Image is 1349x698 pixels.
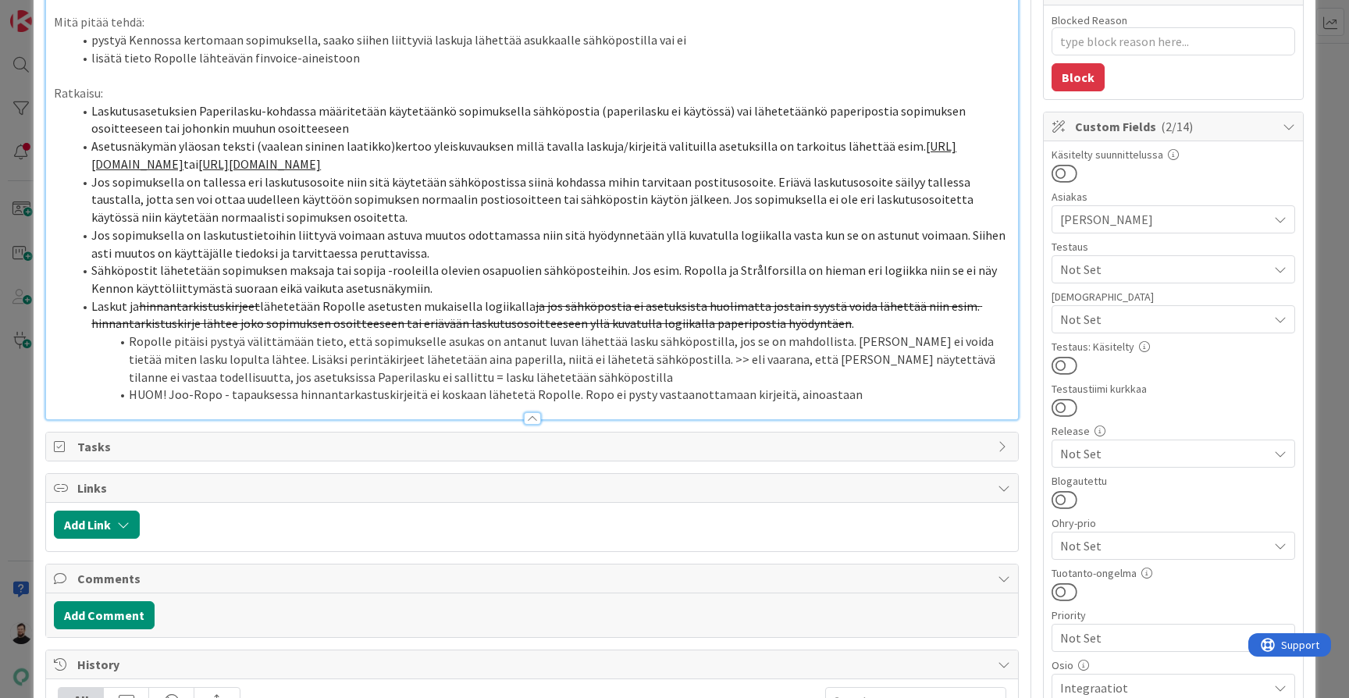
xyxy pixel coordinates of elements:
button: Add Link [54,511,140,539]
span: . [852,315,854,331]
li: HUOM! Joo-Ropo - tapauksessa hinnantarkastuskirjeitä ei koskaan lähetetä Ropolle. Ropo ei pysty v... [73,386,1010,404]
div: Testaus: Käsitelty [1052,341,1295,352]
span: Tasks [77,437,990,456]
div: Osio [1052,660,1295,671]
span: Not Set [1060,627,1260,649]
p: Mitä pitää tehdä: [54,13,1010,31]
div: Testaus [1052,241,1295,252]
p: Ratkaisu: [54,84,1010,102]
li: Ropolle pitäisi pystyä välittämään tieto, että sopimukselle asukas on antanut luvan lähettää lask... [73,333,1010,386]
span: Not Set [1060,444,1268,463]
span: Not Set [1060,310,1268,329]
span: Sähköpostit lähetetään sopimuksen maksaja tai sopija -rooleilla olevien osapuolien sähköposteihin... [91,262,999,296]
span: Jos sopimuksella on laskutustietoihin liittyvä voimaan astuva muutos odottamassa niin sitä hyödyn... [91,227,1008,261]
button: Add Comment [54,601,155,629]
span: tai [183,156,198,172]
div: Blogautettu [1052,475,1295,486]
span: Not Set [1060,260,1268,279]
a: [URL][DOMAIN_NAME] [198,156,321,172]
s: hinnantarkistuskirjeet [139,298,260,314]
span: History [77,655,990,674]
span: Links [77,479,990,497]
span: Integraatiot [1060,678,1268,697]
span: [PERSON_NAME] [1060,210,1268,229]
div: Käsitelty suunnittelussa [1052,149,1295,160]
div: Priority [1052,610,1295,621]
span: lähetetään Ropolle asetusten mukaisella logiikalla [260,298,536,314]
div: Release [1052,426,1295,436]
span: Support [33,2,71,21]
span: Comments [77,569,990,588]
div: Testaustiimi kurkkaa [1052,383,1295,394]
s: ja jos sähköpostia ei asetuksista huolimatta jostain syystä voida lähettää niin esim. hinnantarki... [91,298,982,332]
a: [URL][DOMAIN_NAME] [91,138,956,172]
span: Custom Fields [1075,117,1275,136]
span: Jos sopimuksella on tallessa eri laskutusosoite niin sitä käytetään sähköpostissa siinä kohdassa ... [91,174,976,225]
div: Tuotanto-ongelma [1052,568,1295,579]
div: Asiakas [1052,191,1295,202]
div: Ohry-prio [1052,518,1295,529]
span: ( 2/14 ) [1161,119,1193,134]
span: Asetusnäkymän yläosan teksti (vaalean sininen laatikko)kertoo yleiskuvauksen millä tavalla laskuj... [91,138,926,154]
li: lisätä tieto Ropolle lähteävän finvoice-aineistoon [73,49,1010,67]
label: Blocked Reason [1052,13,1127,27]
li: pystyä Kennossa kertomaan sopimuksella, saako siihen liittyviä laskuja lähettää asukkaalle sähköp... [73,31,1010,49]
div: [DEMOGRAPHIC_DATA] [1052,291,1295,302]
span: Laskutusasetuksien Paperilasku-kohdassa määritetään käytetäänkö sopimuksella sähköpostia (paperil... [91,103,968,137]
span: Laskut ja [91,298,139,314]
span: Not Set [1060,535,1260,557]
button: Block [1052,63,1105,91]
